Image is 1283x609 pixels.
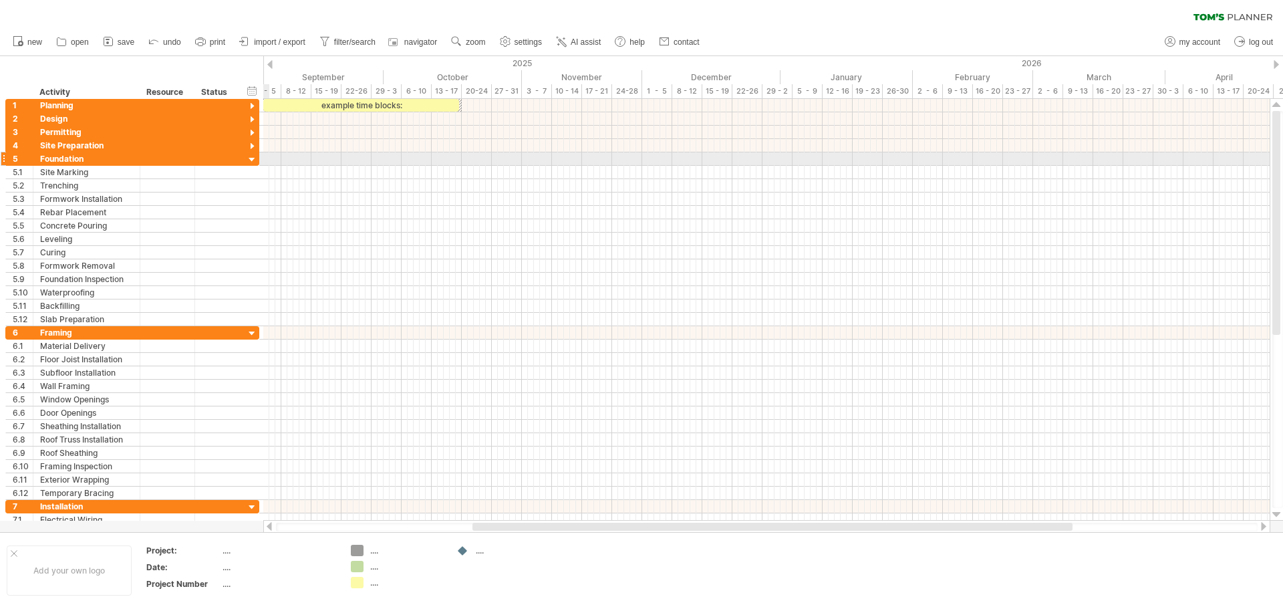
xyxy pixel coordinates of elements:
a: settings [496,33,546,51]
div: 8 - 12 [672,84,702,98]
div: Floor Joist Installation [40,353,133,366]
div: 2 [13,112,33,125]
div: 5.11 [13,299,33,312]
a: open [53,33,93,51]
div: Design [40,112,133,125]
div: Permitting [40,126,133,138]
span: my account [1179,37,1220,47]
div: Material Delivery [40,340,133,352]
div: 9 - 13 [943,84,973,98]
div: .... [370,545,443,556]
span: new [27,37,42,47]
div: 24-28 [612,84,642,98]
div: September 2025 [251,70,384,84]
div: .... [223,562,335,573]
div: Planning [40,99,133,112]
div: Rebar Placement [40,206,133,219]
div: Status [201,86,231,99]
div: Add your own logo [7,545,132,596]
div: 15 - 19 [311,84,341,98]
div: 5.12 [13,313,33,326]
div: 6 - 10 [402,84,432,98]
div: example time blocks: [263,99,459,112]
a: import / export [236,33,309,51]
div: 10 - 14 [552,84,582,98]
span: navigator [404,37,437,47]
div: Trenching [40,179,133,192]
a: filter/search [316,33,380,51]
div: 4 [13,139,33,152]
div: 5.7 [13,246,33,259]
div: Resource [146,86,187,99]
div: December 2025 [642,70,780,84]
div: 5.2 [13,179,33,192]
span: zoom [466,37,485,47]
div: 5 - 9 [793,84,823,98]
div: 6.9 [13,447,33,459]
div: 20-24 [1244,84,1274,98]
a: new [9,33,46,51]
div: 6.2 [13,353,33,366]
a: undo [145,33,185,51]
div: Installation [40,500,133,513]
div: Window Openings [40,393,133,406]
div: Roof Truss Installation [40,433,133,446]
div: Date: [146,562,220,573]
div: 12 - 16 [823,84,853,98]
div: Slab Preparation [40,313,133,326]
div: 6.10 [13,460,33,473]
div: 8 - 12 [281,84,311,98]
div: 6.1 [13,340,33,352]
div: Framing [40,326,133,339]
div: Site Marking [40,166,133,178]
div: Wall Framing [40,380,133,392]
div: 22-26 [341,84,372,98]
div: 6.4 [13,380,33,392]
div: 19 - 23 [853,84,883,98]
div: February 2026 [913,70,1033,84]
div: 6.3 [13,366,33,379]
div: Framing Inspection [40,460,133,473]
span: settings [515,37,542,47]
div: Exterior Wrapping [40,473,133,486]
div: 7.1 [13,513,33,526]
div: Concrete Pouring [40,219,133,232]
a: my account [1161,33,1224,51]
span: import / export [254,37,305,47]
div: Electrical Wiring [40,513,133,526]
div: 2 - 6 [913,84,943,98]
div: 1 - 5 [251,84,281,98]
a: navigator [386,33,441,51]
span: undo [163,37,181,47]
a: save [100,33,138,51]
div: March 2026 [1033,70,1165,84]
div: 1 - 5 [642,84,672,98]
div: .... [476,545,549,556]
a: contact [656,33,704,51]
div: Door Openings [40,406,133,419]
div: Foundation [40,152,133,165]
div: 6 - 10 [1183,84,1214,98]
span: open [71,37,89,47]
div: 5.9 [13,273,33,285]
div: 5.4 [13,206,33,219]
span: filter/search [334,37,376,47]
span: contact [674,37,700,47]
div: Sheathing Installation [40,420,133,433]
div: 23 - 27 [1123,84,1153,98]
a: AI assist [553,33,605,51]
div: 6.11 [13,473,33,486]
a: print [192,33,229,51]
div: 16 - 20 [1093,84,1123,98]
div: 29 - 3 [372,84,402,98]
div: Foundation Inspection [40,273,133,285]
span: log out [1249,37,1273,47]
div: .... [370,577,443,588]
div: 20-24 [462,84,492,98]
div: Subfloor Installation [40,366,133,379]
div: 6.7 [13,420,33,433]
div: 9 - 13 [1063,84,1093,98]
div: Activity [39,86,132,99]
div: 5.8 [13,259,33,272]
div: 6.8 [13,433,33,446]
